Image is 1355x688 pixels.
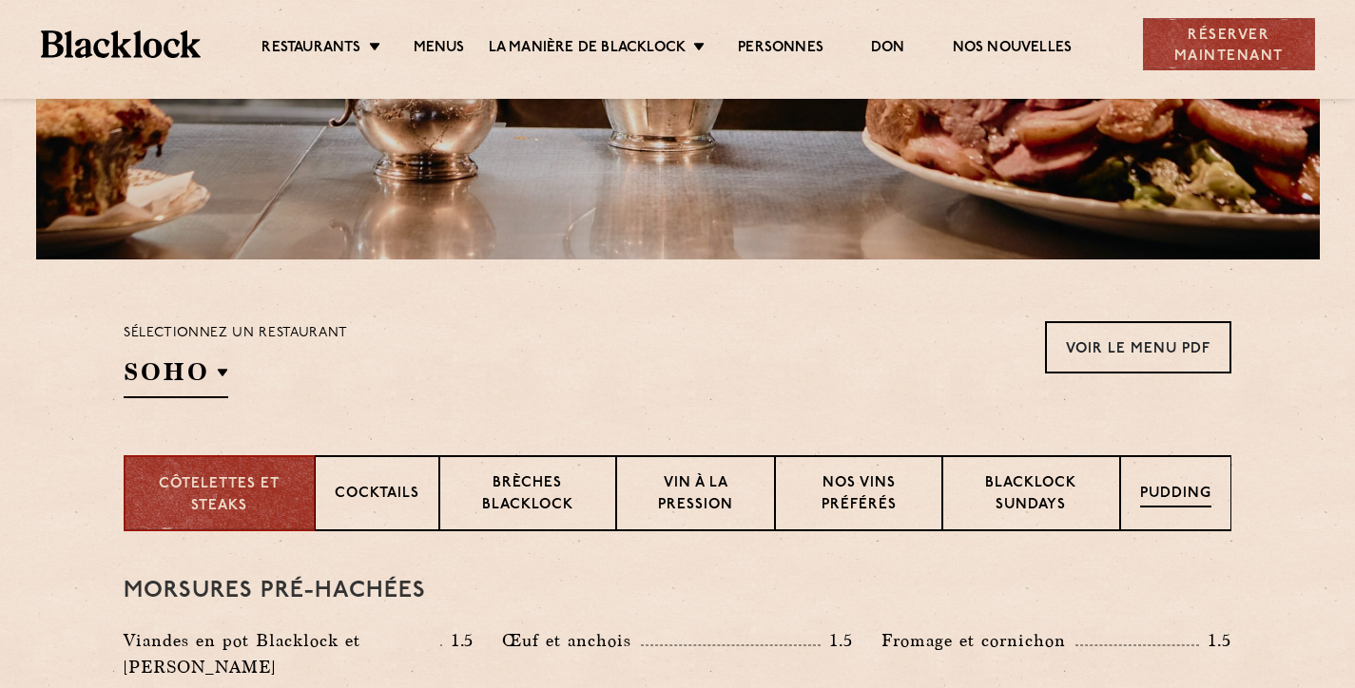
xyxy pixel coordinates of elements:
[1140,484,1211,507] p: PUDDING
[871,39,905,60] a: Don
[124,627,440,680] p: Viandes en pot Blacklock et [PERSON_NAME]
[962,473,1100,518] p: BLACKLOCK SUNDAYS
[145,474,295,517] p: CÔTELETTES ET STEAKS
[795,473,922,518] p: NOS VINS PRÉFÉRÉS
[124,579,1231,603] h3: MORSURES PRÉ-HACHÉES
[1199,628,1231,653] p: 1.5
[881,627,1075,654] p: Fromage et cornichon
[821,628,853,653] p: 1.5
[1045,321,1231,373] a: VOIR LE MENU PDF
[636,473,755,518] p: VIN À LA PRESSION
[41,30,201,57] img: BL_Textured_Logo-footer-cropped.svg
[502,627,641,654] p: Œuf et anchois
[414,39,465,60] a: Menus
[738,39,823,60] a: PERSONNES
[953,39,1073,60] a: NOS NOUVELLES
[335,484,419,507] p: Cocktails
[124,321,348,346] p: SÉLECTIONNEZ UN RESTAURANT
[261,39,360,60] a: Restaurants
[124,355,228,398] h2: SOHO
[1143,18,1315,70] div: RÉSERVER MAINTENANT
[442,628,474,653] p: 1.5
[459,473,596,518] p: BRÈCHES BLACKLOCK
[489,39,687,60] a: LA MANIÈRE DE BLACKLOCK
